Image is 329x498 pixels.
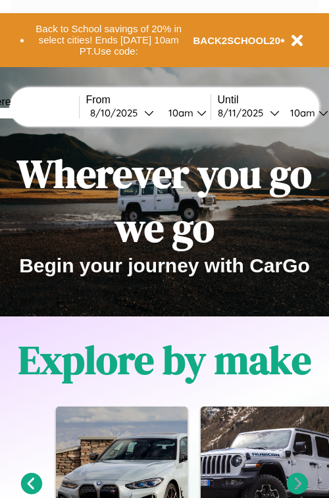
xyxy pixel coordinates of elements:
div: 10am [284,107,318,119]
b: BACK2SCHOOL20 [193,35,281,46]
button: 8/10/2025 [86,106,158,120]
h1: Explore by make [18,333,311,387]
div: 8 / 10 / 2025 [90,107,144,119]
button: 10am [158,106,211,120]
label: From [86,94,211,106]
div: 8 / 11 / 2025 [218,107,270,119]
button: Back to School savings of 20% in select cities! Ends [DATE] 10am PT.Use code: [24,20,193,61]
div: 10am [162,107,197,119]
